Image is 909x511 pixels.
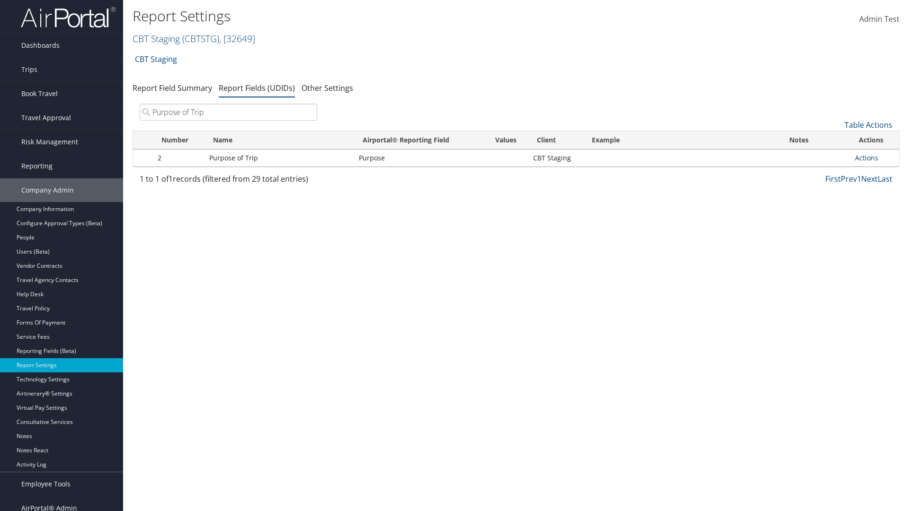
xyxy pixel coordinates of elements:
[354,131,483,150] th: Airportal&reg; Reporting Field
[182,32,219,45] span: ( CBTSTG )
[219,32,255,45] span: , [ 32649 ]
[21,34,60,57] span: Dashboards
[205,150,354,167] td: Purpose of Trip
[21,6,116,28] img: airportal-logo.png
[21,472,71,496] span: Employee Tools
[133,32,255,45] a: CBT Staging
[133,83,212,93] a: Report Field Summary
[219,83,295,93] a: Report Fields (UDIDs)
[483,131,528,150] th: Values
[354,150,483,167] td: Purpose
[859,14,900,24] span: Admin Test
[850,131,899,150] th: Actions
[169,174,173,184] span: 1
[857,174,861,184] a: 1
[140,173,317,189] div: 1 to 1 of records (filtered from 29 total entries)
[153,131,205,150] th: Number
[528,150,584,167] td: CBT Staging
[135,50,177,69] a: CBT Staging
[528,131,584,150] th: Client
[153,150,205,167] td: 2
[21,154,53,178] span: Reporting
[781,131,850,150] th: Notes
[583,131,781,150] th: Example
[845,120,892,130] a: Table Actions
[21,106,71,130] span: Travel Approval
[841,174,857,184] a: Prev
[878,174,892,184] a: Last
[21,178,74,202] span: Company Admin
[140,104,317,121] input: Search
[861,174,878,184] a: Next
[205,131,354,150] th: Name
[855,153,878,162] a: Actions
[21,82,58,106] span: Book Travel
[859,5,900,34] a: Admin Test
[302,83,353,93] a: Other Settings
[133,131,153,150] th: : activate to sort column descending
[21,58,37,81] span: Trips
[21,130,78,154] span: Risk Management
[825,174,841,184] a: First
[133,6,644,26] h1: Report Settings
